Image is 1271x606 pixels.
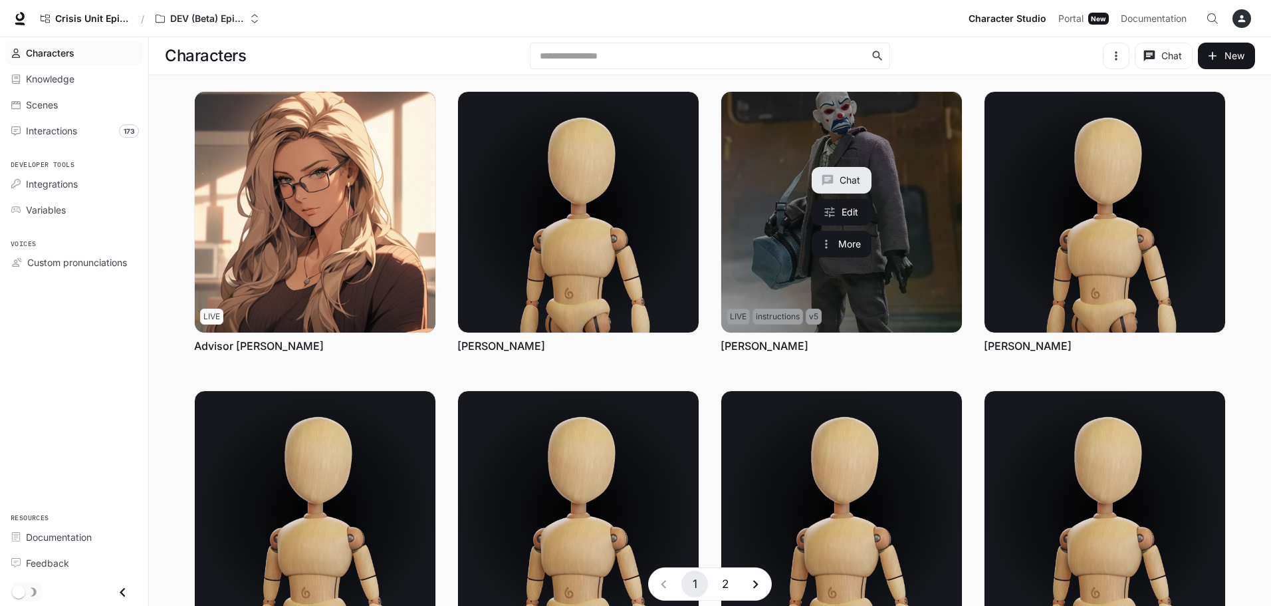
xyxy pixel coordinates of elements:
a: Custom pronunciations [5,251,143,274]
span: Custom pronunciations [27,255,127,269]
a: [PERSON_NAME] [721,339,808,353]
a: Knowledge [5,67,143,90]
span: Crisis Unit Episode 1 [55,13,130,25]
a: Advisor [PERSON_NAME] [194,339,324,353]
span: Portal [1058,11,1084,27]
img: Alan Tiles [458,92,699,333]
p: DEV (Beta) Episode 1 - Crisis Unit [170,13,245,25]
a: Crisis Unit Episode 1 [35,5,136,32]
a: Edit Bryan Warren [812,199,871,226]
span: Characters [26,46,74,60]
a: [PERSON_NAME] [984,339,1072,353]
a: Scenes [5,93,143,116]
span: 173 [119,124,139,138]
span: Feedback [26,556,69,570]
a: Documentation [5,526,143,549]
a: Character Studio [963,5,1052,32]
a: PortalNew [1053,5,1114,32]
span: Documentation [1121,11,1187,27]
span: Documentation [26,530,92,544]
span: Knowledge [26,72,74,86]
button: Go to next page [743,571,769,597]
a: Feedback [5,551,143,575]
span: Character Studio [969,11,1046,27]
div: / [136,12,150,26]
button: Open workspace menu [150,5,265,32]
button: Go to page 2 [712,571,739,597]
button: Chat [1135,43,1193,69]
nav: pagination navigation [648,567,772,601]
img: Carol Sanderson [984,92,1225,333]
a: Variables [5,198,143,222]
button: Open Command Menu [1199,5,1226,32]
button: Chat with Bryan Warren [812,167,871,194]
button: More actions [812,231,871,257]
span: Scenes [26,98,58,112]
button: Close drawer [108,579,138,606]
a: [PERSON_NAME] [457,339,545,353]
span: Interactions [26,124,77,138]
a: Integrations [5,172,143,196]
img: Advisor Clarke [195,92,435,333]
span: Integrations [26,177,78,191]
span: Variables [26,203,66,217]
div: New [1088,13,1109,25]
span: Dark mode toggle [12,584,25,599]
button: New [1198,43,1255,69]
h1: Characters [165,43,246,69]
button: page 1 [681,571,708,597]
a: Characters [5,41,143,65]
a: Interactions [5,119,143,142]
a: Bryan Warren [721,92,962,333]
a: Documentation [1115,5,1197,32]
